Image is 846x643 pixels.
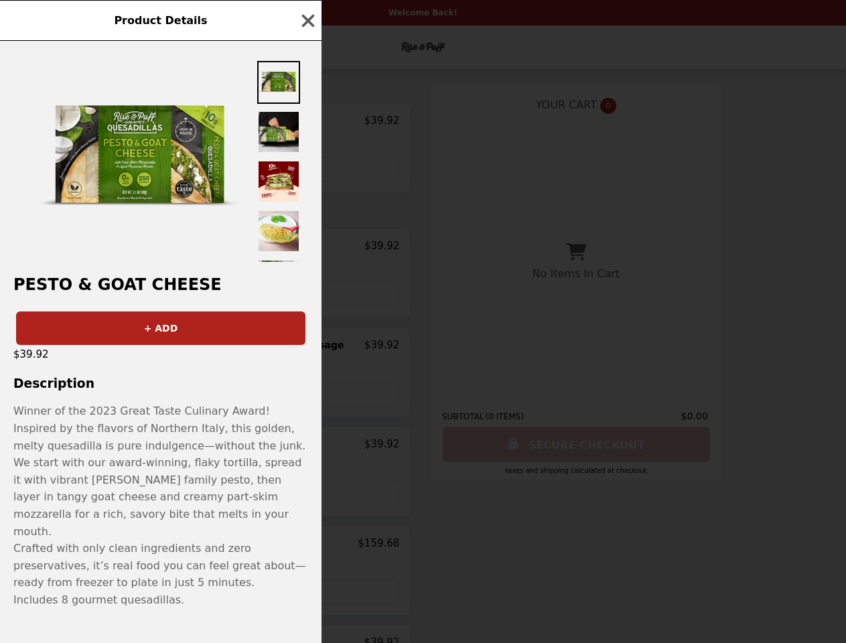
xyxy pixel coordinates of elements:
img: Thumbnail 2 [257,111,300,153]
button: + ADD [16,311,305,345]
span: Product Details [114,14,207,27]
p: Inspired by the flavors of Northern Italy, this golden, melty quesadilla is pure indulgence—witho... [13,420,308,540]
img: Thumbnail 3 [257,160,300,203]
p: Includes 8 gourmet quesadillas. [13,591,308,609]
img: Default Title [39,58,240,259]
img: Thumbnail 1 [257,61,300,104]
img: Thumbnail 4 [257,210,300,253]
p: Winner of the 2023 Great Taste Culinary Award! [13,403,308,420]
p: Crafted with only clean ingredients and zero preservatives, it’s real food you can feel great abo... [13,540,308,591]
img: Thumbnail 5 [257,259,300,302]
